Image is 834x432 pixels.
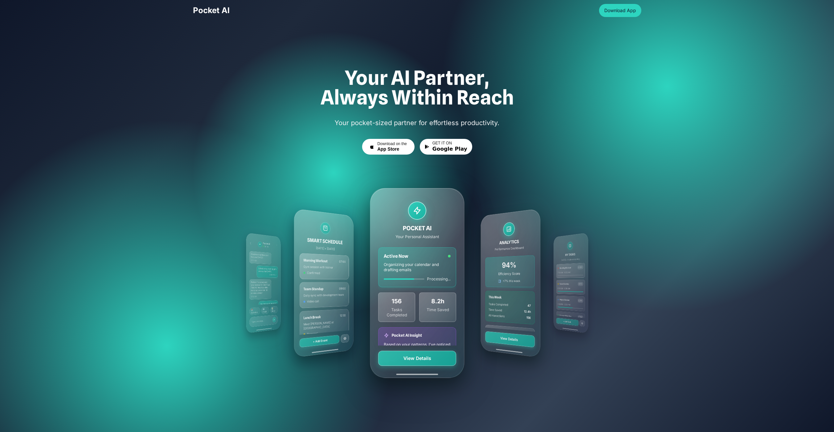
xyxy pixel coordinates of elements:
button: GET IT ONGoogle Play [420,139,472,155]
span: GET IT ON [432,141,452,146]
span: App Store [377,146,399,152]
span: Download on the [377,141,407,146]
span: Pocket AI [193,5,230,16]
button: Download App [599,4,641,17]
p: Your pocket-sized partner for effortless productivity. [270,118,564,128]
span: Google Play [432,146,467,152]
h1: Your AI Partner, Always Within Reach [193,68,641,107]
button: Download on theApp Store [362,139,415,155]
